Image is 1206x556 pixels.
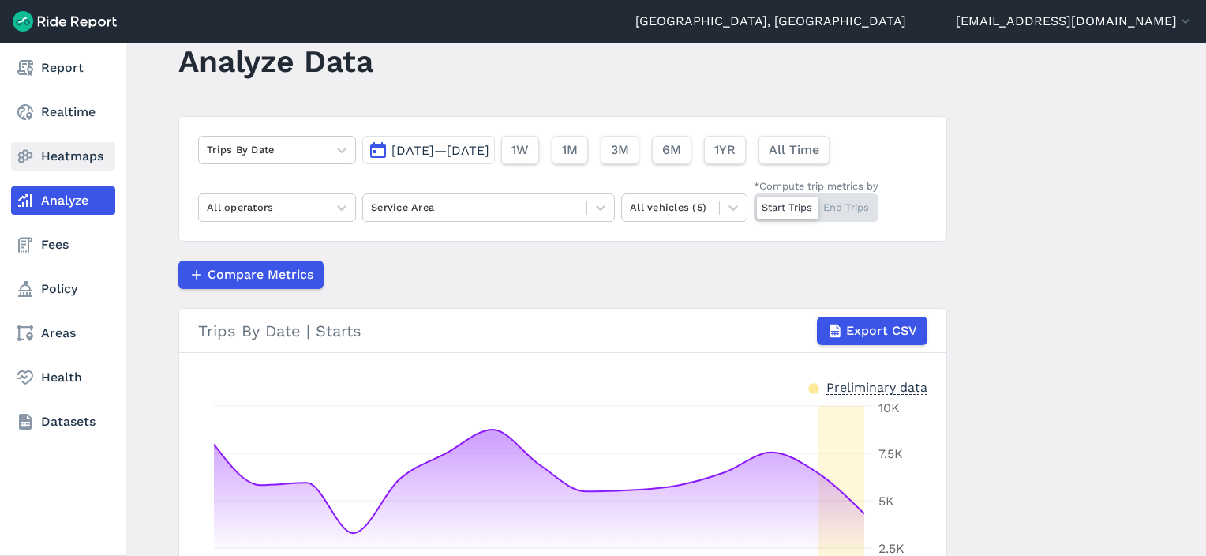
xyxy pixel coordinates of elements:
[11,363,115,392] a: Health
[662,141,681,160] span: 6M
[754,178,878,193] div: *Compute trip metrics by
[11,231,115,259] a: Fees
[758,136,830,164] button: All Time
[652,136,691,164] button: 6M
[714,141,736,160] span: 1YR
[635,12,906,31] a: [GEOGRAPHIC_DATA], [GEOGRAPHIC_DATA]
[846,321,917,340] span: Export CSV
[178,39,373,83] h1: Analyze Data
[11,98,115,126] a: Realtime
[11,319,115,347] a: Areas
[11,186,115,215] a: Analyze
[826,378,927,395] div: Preliminary data
[11,54,115,82] a: Report
[611,141,629,160] span: 3M
[878,400,900,415] tspan: 10K
[501,136,539,164] button: 1W
[11,142,115,171] a: Heatmaps
[601,136,639,164] button: 3M
[11,275,115,303] a: Policy
[552,136,588,164] button: 1M
[198,317,927,345] div: Trips By Date | Starts
[208,265,313,284] span: Compare Metrics
[178,261,324,289] button: Compare Metrics
[511,141,529,160] span: 1W
[769,141,819,160] span: All Time
[817,317,927,345] button: Export CSV
[13,11,117,32] img: Ride Report
[562,141,578,160] span: 1M
[956,12,1193,31] button: [EMAIL_ADDRESS][DOMAIN_NAME]
[362,136,495,164] button: [DATE]—[DATE]
[878,541,904,556] tspan: 2.5K
[704,136,746,164] button: 1YR
[11,408,115,436] a: Datasets
[391,143,489,158] span: [DATE]—[DATE]
[878,446,903,461] tspan: 7.5K
[878,494,894,509] tspan: 5K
